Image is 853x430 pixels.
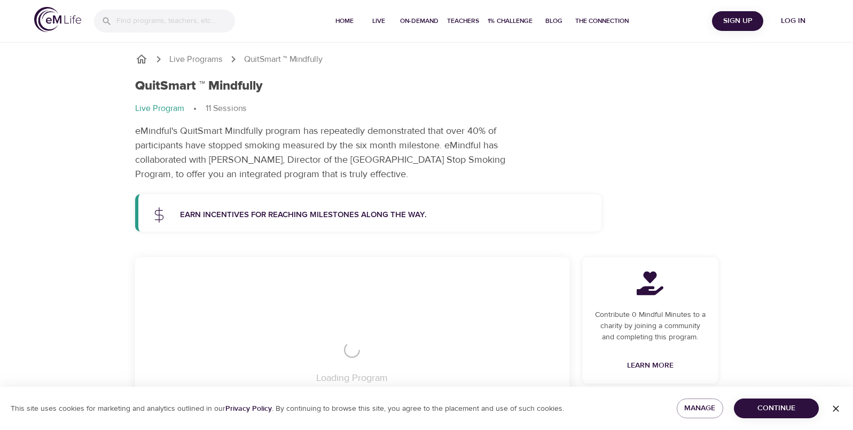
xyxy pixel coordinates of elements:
[488,15,533,27] span: 1% Challenge
[135,102,718,115] nav: breadcrumb
[541,15,567,27] span: Blog
[734,399,819,418] button: Continue
[135,124,536,181] p: eMindful's QuitSmart Mindfully program has repeatedly demonstrated that over 40% of participants ...
[135,53,718,66] nav: breadcrumb
[742,402,810,415] span: Continue
[206,102,247,115] p: 11 Sessions
[623,356,678,376] a: Learn More
[712,11,763,31] button: Sign Up
[677,399,723,418] button: Manage
[244,53,323,66] p: QuitSmart ™ Mindfully
[225,404,272,413] a: Privacy Policy
[169,53,223,66] a: Live Programs
[716,14,759,28] span: Sign Up
[595,309,706,343] p: Contribute 0 Mindful Minutes to a charity by joining a community and completing this program.
[180,209,589,221] p: Earn incentives for reaching milestones along the way.
[116,10,235,33] input: Find programs, teachers, etc...
[366,15,392,27] span: Live
[332,15,357,27] span: Home
[768,11,819,31] button: Log in
[447,15,479,27] span: Teachers
[772,14,815,28] span: Log in
[135,78,263,94] h1: QuitSmart ™ Mindfully
[685,402,715,415] span: Manage
[34,7,81,32] img: logo
[316,371,388,385] p: Loading Program
[627,359,674,372] span: Learn More
[575,15,629,27] span: The Connection
[135,102,184,115] p: Live Program
[400,15,439,27] span: On-Demand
